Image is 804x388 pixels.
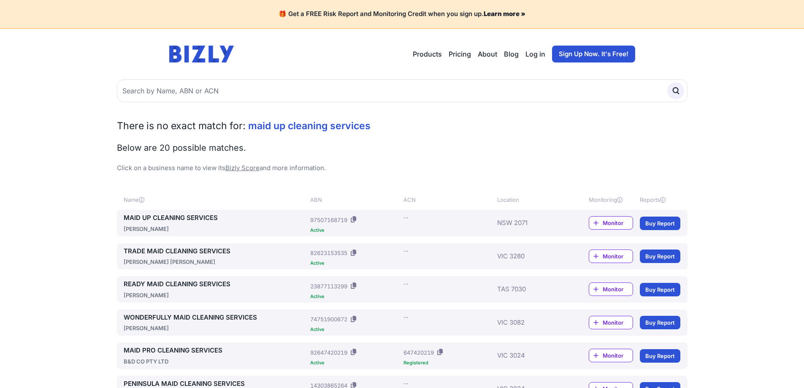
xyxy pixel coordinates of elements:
div: [PERSON_NAME] [124,225,307,233]
div: Active [310,327,400,332]
a: Log in [525,49,545,59]
a: Monitor [589,216,633,230]
div: 82623153535 [310,249,347,257]
div: 74751900672 [310,315,347,323]
div: Active [310,294,400,299]
div: -- [403,279,409,288]
a: Monitor [589,282,633,296]
div: 97507168719 [310,216,347,224]
a: Bizly Score [225,164,260,172]
a: Buy Report [640,217,680,230]
a: Monitor [589,349,633,362]
a: Pricing [449,49,471,59]
div: -- [403,247,409,255]
a: Monitor [589,316,633,329]
a: READY MAID CLEANING SERVICES [124,279,307,289]
a: About [478,49,497,59]
span: Monitor [603,351,633,360]
div: VIC 3082 [497,313,564,333]
a: MAID PRO CLEANING SERVICES [124,346,307,355]
div: 23877113299 [310,282,347,290]
a: Buy Report [640,349,680,363]
span: maid up cleaning services [248,120,371,132]
div: VIC 3024 [497,346,564,366]
p: Click on a business name to view its and more information. [117,163,688,173]
a: Buy Report [640,316,680,329]
a: Learn more » [484,10,525,18]
div: -- [403,313,409,321]
span: Below are 20 possible matches. [117,143,246,153]
span: There is no exact match for: [117,120,246,132]
span: Monitor [603,285,633,293]
span: Monitor [603,219,633,227]
span: Monitor [603,252,633,260]
div: 647420219 [403,348,434,357]
div: Reports [640,195,680,204]
div: 92647420219 [310,348,347,357]
div: Active [310,361,400,365]
div: NSW 2071 [497,213,564,233]
a: WONDERFULLY MAID CLEANING SERVICES [124,313,307,323]
div: Location [497,195,564,204]
button: Products [413,49,442,59]
div: Active [310,261,400,266]
a: Sign Up Now. It's Free! [552,46,635,62]
div: Name [124,195,307,204]
a: Buy Report [640,250,680,263]
h4: 🎁 Get a FREE Risk Report and Monitoring Credit when you sign up. [10,10,794,18]
div: -- [403,213,409,222]
a: TRADE MAID CLEANING SERVICES [124,247,307,256]
a: Buy Report [640,283,680,296]
div: Registered [403,361,493,365]
div: ACN [403,195,493,204]
span: Monitor [603,318,633,327]
div: Monitoring [589,195,633,204]
div: VIC 3280 [497,247,564,266]
a: Blog [504,49,519,59]
div: ABN [310,195,400,204]
input: Search by Name, ABN or ACN [117,79,688,102]
div: B&D CO PTY LTD [124,357,307,366]
div: [PERSON_NAME] [124,324,307,332]
div: [PERSON_NAME] [PERSON_NAME] [124,258,307,266]
div: Active [310,228,400,233]
div: [PERSON_NAME] [124,291,307,299]
div: -- [403,379,409,388]
a: MAID UP CLEANING SERVICES [124,213,307,223]
div: TAS 7030 [497,279,564,299]
a: Monitor [589,250,633,263]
